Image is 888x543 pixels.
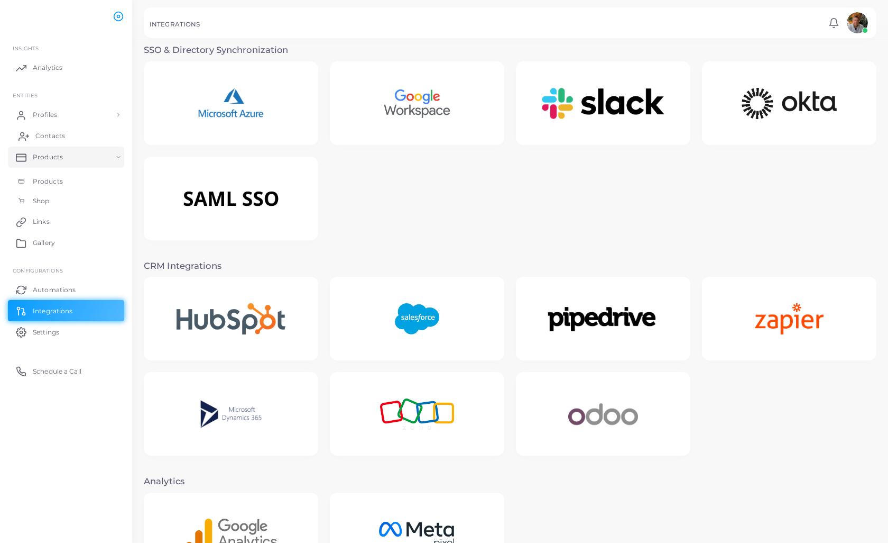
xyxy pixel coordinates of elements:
[844,12,871,33] a: avatar
[144,45,876,56] h3: SSO & Directory Synchronization
[33,238,55,248] span: Gallery
[8,104,124,125] a: Profiles
[8,232,124,254] a: Gallery
[33,177,63,186] span: Products
[144,261,876,271] h3: CRM Integrations
[711,70,868,136] img: Okta
[33,217,50,227] span: Links
[525,70,682,136] img: Slack
[183,381,279,447] img: Microsoft Dynamics
[8,125,124,147] a: Contacts
[847,12,868,33] img: avatar
[377,286,457,352] img: Salesforce
[13,92,38,98] span: ENTITIES
[33,285,76,295] span: Automations
[8,147,124,168] a: Products
[8,279,124,300] a: Automations
[8,57,124,78] a: Analytics
[180,70,281,137] img: Microsoft Azure
[8,360,124,382] a: Schedule a Call
[33,367,81,376] span: Schedule a Call
[33,328,59,337] span: Settings
[13,267,63,274] span: Configurations
[526,286,680,352] img: Pipedrive
[33,63,62,73] span: Analytics
[8,191,124,211] a: Shop
[13,45,39,51] span: INSIGHTS
[737,286,841,352] img: Zapier
[144,476,876,487] h3: Analytics
[153,166,310,231] img: SAML
[363,381,471,447] img: Zoho
[33,306,72,316] span: Integrations
[33,152,63,162] span: Products
[8,171,124,192] a: Products
[35,131,65,141] span: Contacts
[8,300,124,321] a: Integrations
[33,196,49,206] span: Shop
[33,110,57,120] span: Profiles
[150,21,200,28] h5: INTEGRATIONS
[8,321,124,342] a: Settings
[551,381,655,447] img: Odoo
[8,211,124,232] a: Links
[365,70,468,137] img: Google Workspace
[159,286,302,352] img: Hubspot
